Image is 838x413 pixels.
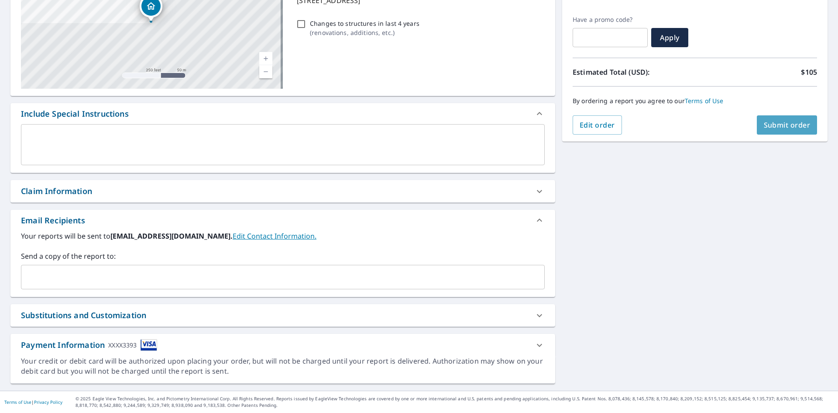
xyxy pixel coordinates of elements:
[34,399,62,405] a: Privacy Policy
[10,334,555,356] div: Payment InformationXXXX3393cardImage
[10,180,555,202] div: Claim Information
[764,120,811,130] span: Submit order
[801,67,817,77] p: $105
[10,210,555,231] div: Email Recipients
[658,33,681,42] span: Apply
[573,67,695,77] p: Estimated Total (USD):
[10,103,555,124] div: Include Special Instructions
[21,309,146,321] div: Substitutions and Customization
[580,120,615,130] span: Edit order
[21,108,129,120] div: Include Special Instructions
[21,231,545,241] label: Your reports will be sent to
[4,399,62,405] p: |
[233,231,316,241] a: EditContactInfo
[573,115,622,135] button: Edit order
[21,251,545,261] label: Send a copy of the report to:
[310,28,419,37] p: ( renovations, additions, etc. )
[21,356,545,376] div: Your credit or debit card will be authorized upon placing your order, but will not be charged unt...
[4,399,31,405] a: Terms of Use
[108,339,137,351] div: XXXX3393
[259,52,272,65] a: Current Level 17, Zoom In
[21,215,85,226] div: Email Recipients
[110,231,233,241] b: [EMAIL_ADDRESS][DOMAIN_NAME].
[21,185,92,197] div: Claim Information
[573,97,817,105] p: By ordering a report you agree to our
[76,396,834,409] p: © 2025 Eagle View Technologies, Inc. and Pictometry International Corp. All Rights Reserved. Repo...
[573,16,648,24] label: Have a promo code?
[651,28,688,47] button: Apply
[141,339,157,351] img: cardImage
[21,339,157,351] div: Payment Information
[757,115,817,135] button: Submit order
[10,304,555,326] div: Substitutions and Customization
[685,97,724,105] a: Terms of Use
[259,65,272,78] a: Current Level 17, Zoom Out
[310,19,419,28] p: Changes to structures in last 4 years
